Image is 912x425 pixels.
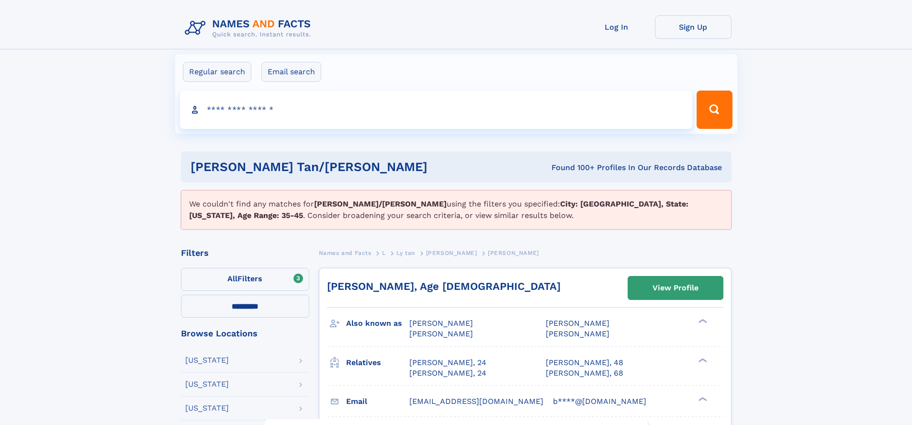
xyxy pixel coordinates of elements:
[183,62,251,82] label: Regular search
[546,319,609,328] span: [PERSON_NAME]
[409,368,486,379] a: [PERSON_NAME], 24
[181,249,309,257] div: Filters
[327,280,561,292] a: [PERSON_NAME], Age [DEMOGRAPHIC_DATA]
[426,250,477,256] span: [PERSON_NAME]
[181,268,309,291] label: Filters
[426,247,477,259] a: [PERSON_NAME]
[696,357,708,363] div: ❯
[191,161,490,173] h1: [PERSON_NAME] tan/[PERSON_NAME]
[346,355,409,371] h3: Relatives
[189,199,688,220] b: City: [GEOGRAPHIC_DATA], State: [US_STATE], Age Range: 35-45
[488,250,539,256] span: [PERSON_NAME]
[409,397,543,406] span: [EMAIL_ADDRESS][DOMAIN_NAME]
[696,318,708,324] div: ❯
[578,15,655,39] a: Log In
[185,380,229,388] div: [US_STATE]
[653,277,698,299] div: View Profile
[546,357,623,368] a: [PERSON_NAME], 48
[185,356,229,364] div: [US_STATE]
[409,319,473,328] span: [PERSON_NAME]
[655,15,732,39] a: Sign Up
[546,368,623,379] a: [PERSON_NAME], 68
[396,247,415,259] a: Ly tan
[314,199,447,208] b: [PERSON_NAME]/[PERSON_NAME]
[489,162,722,173] div: Found 100+ Profiles In Our Records Database
[181,190,732,230] div: We couldn't find any matches for using the filters you specified: . Consider broadening your sear...
[181,15,319,41] img: Logo Names and Facts
[382,247,386,259] a: L
[696,396,708,402] div: ❯
[382,250,386,256] span: L
[180,91,693,129] input: search input
[227,274,237,283] span: All
[396,250,415,256] span: Ly tan
[181,329,309,338] div: Browse Locations
[628,276,723,299] a: View Profile
[319,247,372,259] a: Names and Facts
[346,393,409,410] h3: Email
[261,62,321,82] label: Email search
[409,357,486,368] a: [PERSON_NAME], 24
[546,329,609,338] span: [PERSON_NAME]
[697,91,732,129] button: Search Button
[409,329,473,338] span: [PERSON_NAME]
[185,404,229,412] div: [US_STATE]
[346,315,409,332] h3: Also known as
